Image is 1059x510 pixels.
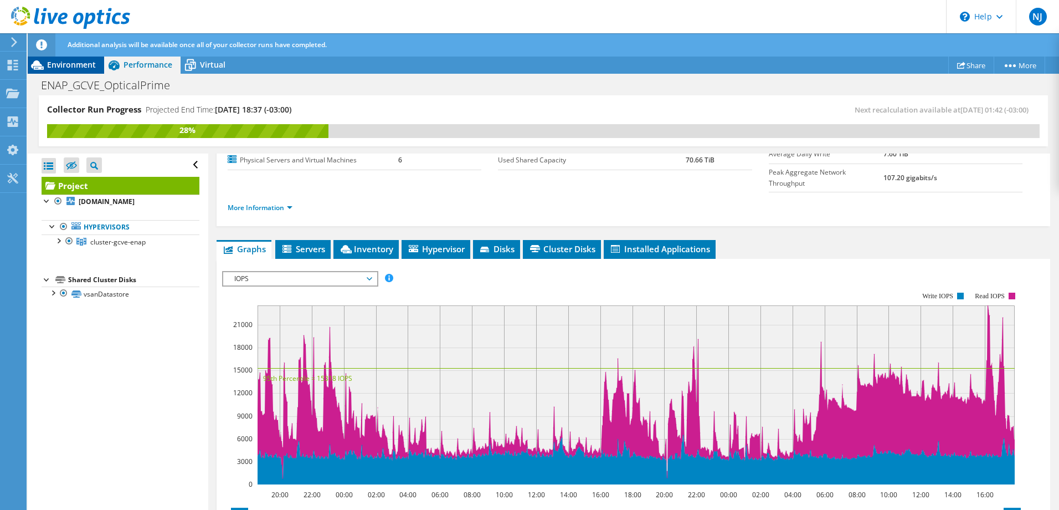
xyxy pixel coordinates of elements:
[271,490,288,499] text: 20:00
[1029,8,1047,25] span: NJ
[68,273,199,287] div: Shared Cluster Disks
[42,177,199,195] a: Project
[335,490,352,499] text: 00:00
[367,490,384,499] text: 02:00
[222,243,266,254] span: Graphs
[42,220,199,234] a: Hypervisors
[655,490,672,499] text: 20:00
[237,434,253,443] text: 6000
[233,320,253,329] text: 21000
[883,173,937,182] b: 107.20 gigabits/s
[146,104,291,116] h4: Projected End Time:
[719,490,737,499] text: 00:00
[200,59,225,70] span: Virtual
[975,292,1005,300] text: Read IOPS
[816,490,833,499] text: 06:00
[90,237,146,247] span: cluster-gcve-enap
[960,12,970,22] svg: \n
[233,365,253,375] text: 15000
[431,490,448,499] text: 06:00
[42,195,199,209] a: [DOMAIN_NAME]
[527,490,544,499] text: 12:00
[36,79,187,91] h1: ENAP_GCVE_OpticalPrime
[912,490,929,499] text: 12:00
[281,243,325,254] span: Servers
[686,155,714,165] b: 70.66 TiB
[249,480,253,489] text: 0
[79,197,135,206] b: [DOMAIN_NAME]
[228,203,292,212] a: More Information
[47,124,328,136] div: 28%
[42,287,199,301] a: vsanDatastore
[922,292,953,300] text: Write IOPS
[528,243,595,254] span: Cluster Disks
[976,490,993,499] text: 16:00
[263,374,352,383] text: 95th Percentile = 15318 IOPS
[784,490,801,499] text: 04:00
[498,155,686,166] label: Used Shared Capacity
[228,155,398,166] label: Physical Servers and Virtual Machines
[752,490,769,499] text: 02:00
[769,167,884,189] label: Peak Aggregate Network Throughput
[233,343,253,352] text: 18000
[883,149,908,159] b: 7.60 TiB
[237,457,253,466] text: 3000
[229,272,371,285] span: IOPS
[68,40,327,49] span: Additional analysis will be available once all of your collector runs have completed.
[948,57,994,74] a: Share
[42,234,199,249] a: cluster-gcve-enap
[880,490,897,499] text: 10:00
[559,490,577,499] text: 14:00
[848,490,865,499] text: 08:00
[495,490,512,499] text: 10:00
[855,105,1034,115] span: Next recalculation available at
[769,149,884,160] label: Average Daily Write
[687,490,705,499] text: 22:00
[944,490,961,499] text: 14:00
[463,490,480,499] text: 08:00
[407,243,465,254] span: Hypervisor
[303,490,320,499] text: 22:00
[960,105,1029,115] span: [DATE] 01:42 (-03:00)
[339,243,393,254] span: Inventory
[399,490,416,499] text: 04:00
[47,59,96,70] span: Environment
[233,388,253,397] text: 12000
[398,155,402,165] b: 6
[609,243,710,254] span: Installed Applications
[592,490,609,499] text: 16:00
[124,59,172,70] span: Performance
[237,411,253,421] text: 9000
[994,57,1045,74] a: More
[215,104,291,115] span: [DATE] 18:37 (-03:00)
[624,490,641,499] text: 18:00
[479,243,515,254] span: Disks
